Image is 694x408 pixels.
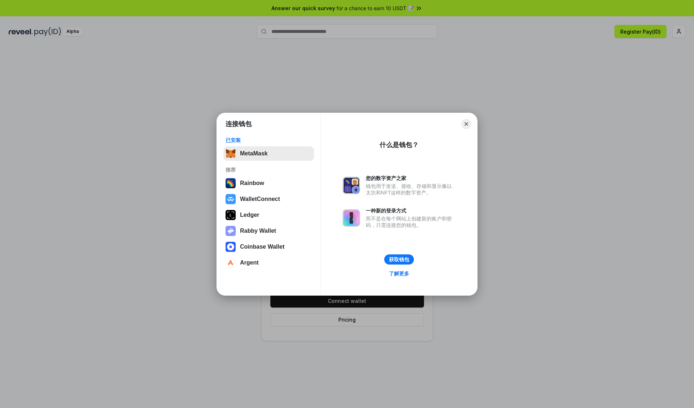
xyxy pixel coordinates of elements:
[226,242,236,252] img: svg+xml,%3Csvg%20width%3D%2228%22%20height%3D%2228%22%20viewBox%3D%220%200%2028%2028%22%20fill%3D...
[240,259,259,266] div: Argent
[226,149,236,159] img: svg+xml,%3Csvg%20fill%3D%22none%22%20height%3D%2233%22%20viewBox%3D%220%200%2035%2033%22%20width%...
[380,141,419,149] div: 什么是钱包？
[226,258,236,268] img: svg+xml,%3Csvg%20width%3D%2228%22%20height%3D%2228%22%20viewBox%3D%220%200%2028%2028%22%20fill%3D...
[366,215,455,228] div: 而不是在每个网站上创建新的账户和密码，只需连接您的钱包。
[389,256,409,263] div: 获取钱包
[226,120,252,128] h1: 连接钱包
[366,175,455,181] div: 您的数字资产之家
[389,270,409,277] div: 了解更多
[226,178,236,188] img: svg+xml,%3Csvg%20width%3D%22120%22%20height%3D%22120%22%20viewBox%3D%220%200%20120%20120%22%20fil...
[226,210,236,220] img: svg+xml,%3Csvg%20xmlns%3D%22http%3A%2F%2Fwww.w3.org%2F2000%2Fsvg%22%20width%3D%2228%22%20height%3...
[226,194,236,204] img: svg+xml,%3Csvg%20width%3D%2228%22%20height%3D%2228%22%20viewBox%3D%220%200%2028%2028%22%20fill%3D...
[223,176,314,190] button: Rainbow
[343,209,360,227] img: svg+xml,%3Csvg%20xmlns%3D%22http%3A%2F%2Fwww.w3.org%2F2000%2Fsvg%22%20fill%3D%22none%22%20viewBox...
[385,269,414,278] a: 了解更多
[366,183,455,196] div: 钱包用于发送、接收、存储和显示像以太坊和NFT这样的数字资产。
[240,196,280,202] div: WalletConnect
[343,177,360,194] img: svg+xml,%3Csvg%20xmlns%3D%22http%3A%2F%2Fwww.w3.org%2F2000%2Fsvg%22%20fill%3D%22none%22%20viewBox...
[240,244,284,250] div: Coinbase Wallet
[384,254,414,265] button: 获取钱包
[223,208,314,222] button: Ledger
[223,192,314,206] button: WalletConnect
[223,240,314,254] button: Coinbase Wallet
[240,212,259,218] div: Ledger
[226,137,312,143] div: 已安装
[240,150,267,157] div: MetaMask
[223,146,314,161] button: MetaMask
[240,228,276,234] div: Rabby Wallet
[461,119,471,129] button: Close
[223,255,314,270] button: Argent
[226,167,312,173] div: 推荐
[226,226,236,236] img: svg+xml,%3Csvg%20xmlns%3D%22http%3A%2F%2Fwww.w3.org%2F2000%2Fsvg%22%20fill%3D%22none%22%20viewBox...
[223,224,314,238] button: Rabby Wallet
[240,180,264,186] div: Rainbow
[366,207,455,214] div: 一种新的登录方式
